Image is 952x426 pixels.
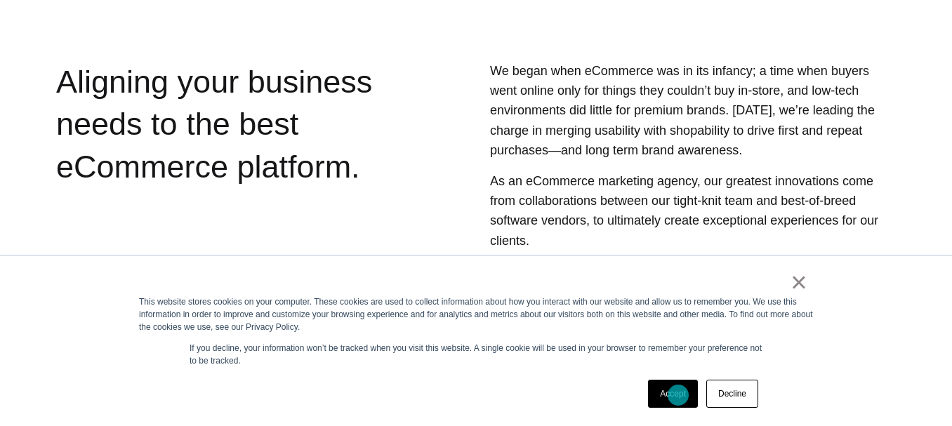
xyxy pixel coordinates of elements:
[706,380,758,408] a: Decline
[139,295,813,333] div: This website stores cookies on your computer. These cookies are used to collect information about...
[490,61,896,160] p: We began when eCommerce was in its infancy; a time when buyers went online only for things they c...
[56,61,390,317] div: Aligning your business needs to the best eCommerce platform.
[190,342,762,367] p: If you decline, your information won’t be tracked when you visit this website. A single cookie wi...
[648,380,698,408] a: Accept
[490,171,896,251] p: As an eCommerce marketing agency, our greatest innovations come from collaborations between our t...
[791,276,807,288] a: ×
